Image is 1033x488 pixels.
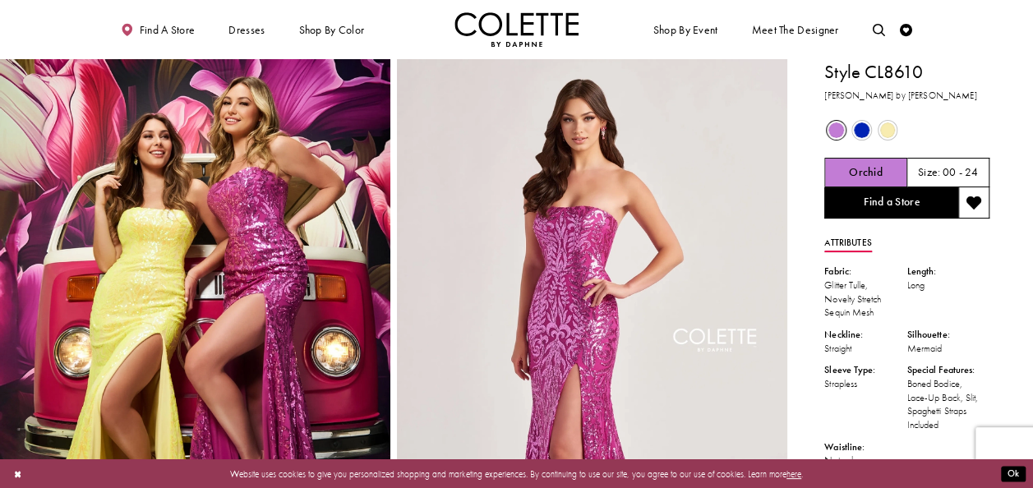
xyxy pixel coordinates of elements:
div: Straight [824,342,906,356]
button: Close Dialog [7,463,28,485]
img: Colette by Daphne [454,12,579,47]
span: Shop By Event [650,12,721,47]
a: Find a store [118,12,198,47]
div: Silhouette: [907,328,989,342]
h5: 00 - 24 [943,167,978,179]
a: Attributes [824,234,871,252]
span: Find a store [140,24,196,36]
div: Sleeve Type: [824,363,906,377]
p: Website uses cookies to give you personalized shopping and marketing experiences. By continuing t... [90,465,943,481]
h1: Style CL8610 [824,59,989,85]
div: Royal Blue [850,118,874,142]
h3: [PERSON_NAME] by [PERSON_NAME] [824,89,989,103]
span: Shop By Event [653,24,718,36]
div: Glitter Tulle, Novelty Stretch Sequin Mesh [824,279,906,320]
div: Neckline: [824,328,906,342]
div: Natural [824,453,906,467]
span: Meet the designer [751,24,838,36]
div: Orchid [824,118,848,142]
div: Mermaid [907,342,989,356]
h5: Chosen color [849,167,883,179]
div: Long [907,279,989,292]
div: Fabric: [824,265,906,279]
a: Check Wishlist [897,12,915,47]
span: Dresses [228,24,265,36]
span: Shop by color [298,24,364,36]
div: Length: [907,265,989,279]
button: Submit Dialog [1001,466,1026,481]
a: Toggle search [869,12,888,47]
a: Visit Home Page [454,12,579,47]
a: here [786,467,801,479]
a: Find a Store [824,187,958,219]
span: Shop by color [296,12,367,47]
div: Strapless [824,377,906,391]
div: Waistline: [824,440,906,454]
div: Boned Bodice, Lace-Up Back, Slit, Spaghetti Straps Included [907,377,989,432]
span: Size: [918,166,940,180]
div: Special Features: [907,363,989,377]
a: Meet the designer [749,12,842,47]
button: Add to wishlist [958,187,989,219]
div: Product color controls state depends on size chosen [824,117,989,143]
div: Sunshine [876,118,900,142]
span: Dresses [225,12,268,47]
